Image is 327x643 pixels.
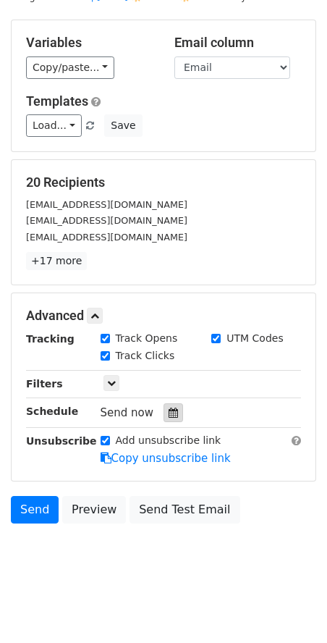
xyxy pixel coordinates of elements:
[174,35,301,51] h5: Email column
[26,114,82,137] a: Load...
[101,406,154,419] span: Send now
[26,175,301,190] h5: 20 Recipients
[26,215,187,226] small: [EMAIL_ADDRESS][DOMAIN_NAME]
[104,114,142,137] button: Save
[26,93,88,109] a: Templates
[11,496,59,524] a: Send
[26,199,187,210] small: [EMAIL_ADDRESS][DOMAIN_NAME]
[101,452,231,465] a: Copy unsubscribe link
[26,405,78,417] strong: Schedule
[26,333,75,345] strong: Tracking
[26,232,187,243] small: [EMAIL_ADDRESS][DOMAIN_NAME]
[26,308,301,324] h5: Advanced
[116,348,175,363] label: Track Clicks
[26,56,114,79] a: Copy/paste...
[26,378,63,390] strong: Filters
[255,573,327,643] iframe: Chat Widget
[62,496,126,524] a: Preview
[116,433,221,448] label: Add unsubscribe link
[116,331,178,346] label: Track Opens
[129,496,239,524] a: Send Test Email
[226,331,283,346] label: UTM Codes
[26,252,87,270] a: +17 more
[26,35,153,51] h5: Variables
[26,435,97,447] strong: Unsubscribe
